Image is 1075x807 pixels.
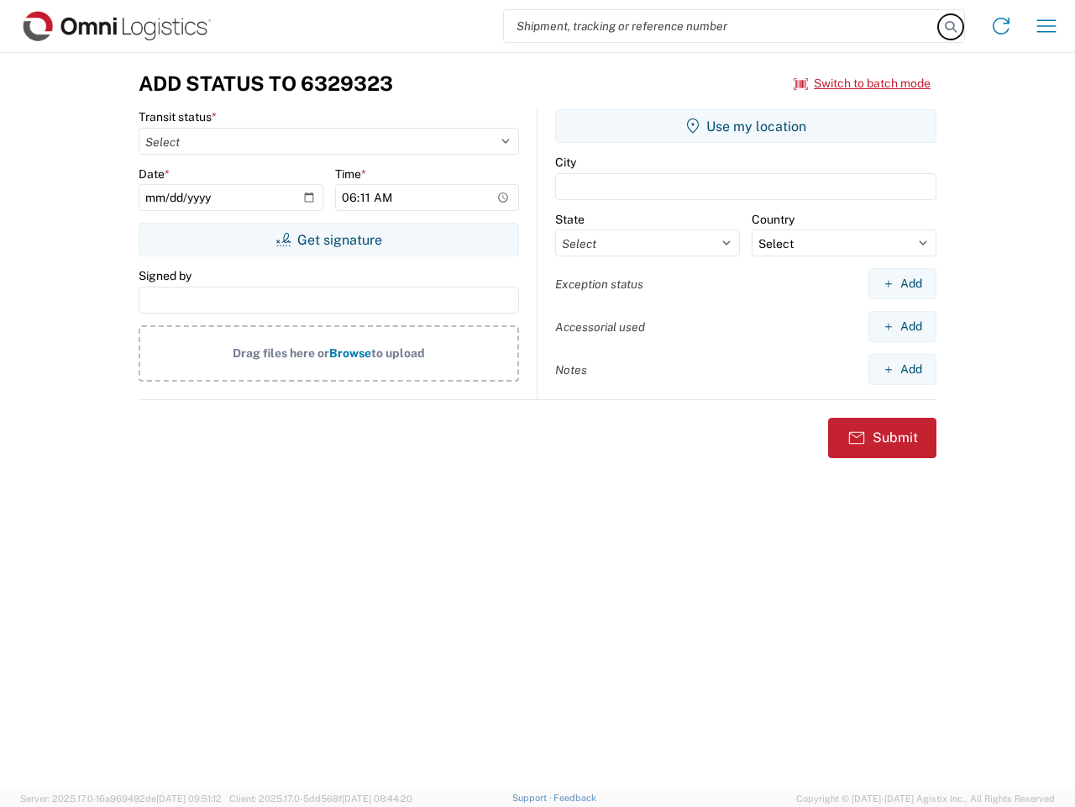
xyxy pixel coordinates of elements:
[794,70,931,98] button: Switch to batch mode
[555,362,587,377] label: Notes
[555,277,643,292] label: Exception status
[156,794,222,804] span: [DATE] 09:51:12
[752,212,794,227] label: Country
[553,793,596,803] a: Feedback
[868,268,936,299] button: Add
[229,794,412,804] span: Client: 2025.17.0-5dd568f
[868,311,936,342] button: Add
[555,319,645,335] label: Accessorial used
[555,109,936,143] button: Use my location
[512,793,554,803] a: Support
[342,794,412,804] span: [DATE] 08:44:20
[139,223,519,256] button: Get signature
[139,166,170,182] label: Date
[555,212,585,227] label: State
[139,71,393,96] h3: Add Status to 6329323
[139,109,217,124] label: Transit status
[796,791,1055,806] span: Copyright © [DATE]-[DATE] Agistix Inc., All Rights Reserved
[868,354,936,385] button: Add
[329,346,371,360] span: Browse
[335,166,366,182] label: Time
[139,268,191,283] label: Signed by
[233,346,329,360] span: Drag files here or
[371,346,425,360] span: to upload
[504,10,939,42] input: Shipment, tracking or reference number
[828,418,936,458] button: Submit
[20,794,222,804] span: Server: 2025.17.0-16a969492de
[555,155,576,170] label: City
